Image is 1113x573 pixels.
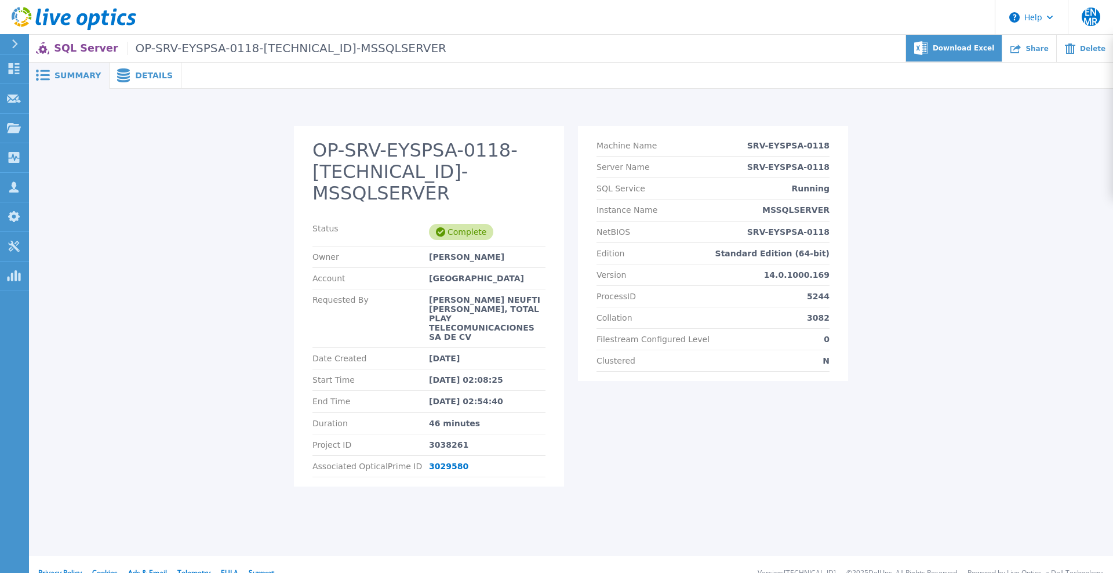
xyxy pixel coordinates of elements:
span: Summary [54,71,101,79]
p: Clustered [596,356,635,365]
div: [GEOGRAPHIC_DATA] [429,274,545,283]
p: Date Created [312,354,429,363]
p: Associated OpticalPrime ID [312,462,429,471]
p: Project ID [312,440,429,449]
div: [DATE] [429,354,545,363]
div: 46 minutes [429,419,545,428]
p: Start Time [312,375,429,385]
p: SRV-EYSPSA-0118 [747,162,830,172]
p: Instance Name [596,205,657,215]
div: [PERSON_NAME] NEUFTI [PERSON_NAME], TOTAL PLAY TELECOMUNICACIONES SA DE CV [429,295,545,342]
div: Complete [429,224,493,240]
span: Details [135,71,173,79]
p: Server Name [596,162,650,172]
p: ProcessID [596,292,636,301]
p: N [823,356,830,365]
p: NetBIOS [596,227,630,237]
p: MSSQLSERVER [762,205,830,215]
div: 3038261 [429,440,545,449]
p: Duration [312,419,429,428]
p: Standard Edition (64-bit) [715,249,830,258]
div: [PERSON_NAME] [429,252,545,262]
p: Account [312,274,429,283]
p: Machine Name [596,141,657,150]
p: SRV-EYSPSA-0118 [747,141,830,150]
p: Edition [596,249,624,258]
p: Status [312,224,429,240]
span: OP-SRV-EYSPSA-0118-[TECHNICAL_ID]-MSSQLSERVER [128,42,446,55]
p: 5244 [807,292,830,301]
div: [DATE] 02:54:40 [429,397,545,406]
p: Filestream Configured Level [596,335,710,344]
p: End Time [312,397,429,406]
span: Share [1025,45,1048,52]
p: SQL Service [596,184,645,193]
span: Download Excel [933,45,994,52]
p: Owner [312,252,429,262]
a: 3029580 [429,462,468,471]
p: Version [596,270,626,280]
p: 14.0.1000.169 [764,270,830,280]
span: Delete [1080,45,1105,52]
p: 0 [824,335,830,344]
span: ENMR [1082,8,1100,26]
div: [DATE] 02:08:25 [429,375,545,385]
p: Collation [596,313,632,322]
h2: OP-SRV-EYSPSA-0118-[TECHNICAL_ID]-MSSQLSERVER [312,140,545,204]
p: SRV-EYSPSA-0118 [747,227,830,237]
p: SQL Server [54,42,446,55]
p: 3082 [807,313,830,322]
p: Requested By [312,295,429,342]
p: Running [792,184,830,193]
